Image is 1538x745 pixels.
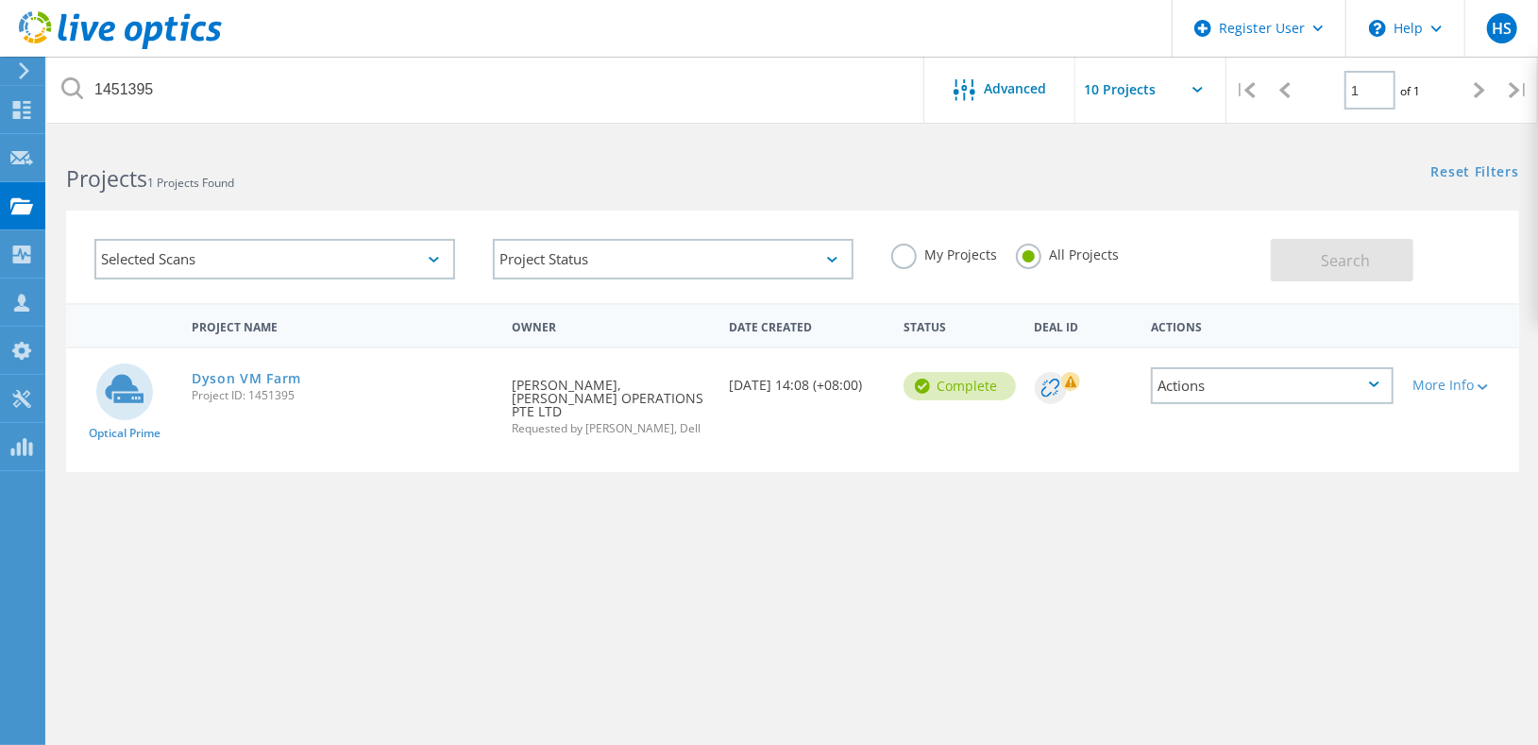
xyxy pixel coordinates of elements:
div: Selected Scans [94,239,455,279]
div: Actions [1141,308,1403,343]
span: Optical Prime [89,428,161,439]
label: My Projects [891,244,997,262]
div: | [1226,57,1265,124]
span: 1 Projects Found [147,175,234,191]
input: Search projects by name, owner, ID, company, etc [47,57,925,123]
div: [PERSON_NAME], [PERSON_NAME] OPERATIONS PTE LTD [502,348,720,453]
div: Project Status [493,239,854,279]
div: Deal Id [1025,308,1141,343]
svg: \n [1369,20,1386,37]
span: Search [1321,250,1370,271]
div: Project Name [182,308,502,343]
div: More Info [1412,379,1510,392]
span: of 1 [1400,83,1420,99]
div: Owner [502,308,720,343]
div: Status [894,308,1025,343]
span: Requested by [PERSON_NAME], Dell [512,423,711,434]
div: | [1499,57,1538,124]
span: HS [1492,21,1512,36]
label: All Projects [1016,244,1119,262]
div: Actions [1151,367,1394,404]
a: Dyson VM Farm [192,372,301,385]
div: Complete [904,372,1016,400]
span: Advanced [985,82,1047,95]
div: [DATE] 14:08 (+08:00) [720,348,895,411]
a: Live Optics Dashboard [19,40,222,53]
button: Search [1271,239,1413,281]
a: Reset Filters [1431,165,1519,181]
div: Date Created [720,308,895,344]
b: Projects [66,163,147,194]
span: Project ID: 1451395 [192,390,493,401]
